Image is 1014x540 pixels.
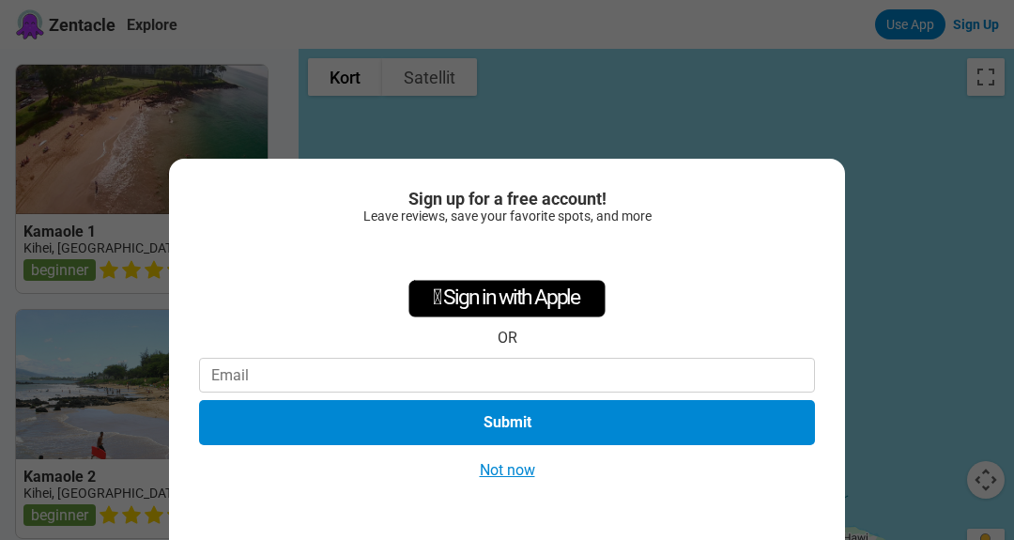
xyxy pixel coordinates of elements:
[199,208,815,224] div: Leave reviews, save your favorite spots, and more
[408,280,606,317] div: Sign in with Apple
[498,329,517,347] div: OR
[419,233,595,274] div: Log ind med Google. Åbnes på en ny fane
[199,189,815,208] div: Sign up for a free account!
[199,400,815,445] button: Submit
[409,233,605,274] iframe: Knap til Log ind med Google
[199,358,815,393] input: Email
[474,460,541,480] button: Not now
